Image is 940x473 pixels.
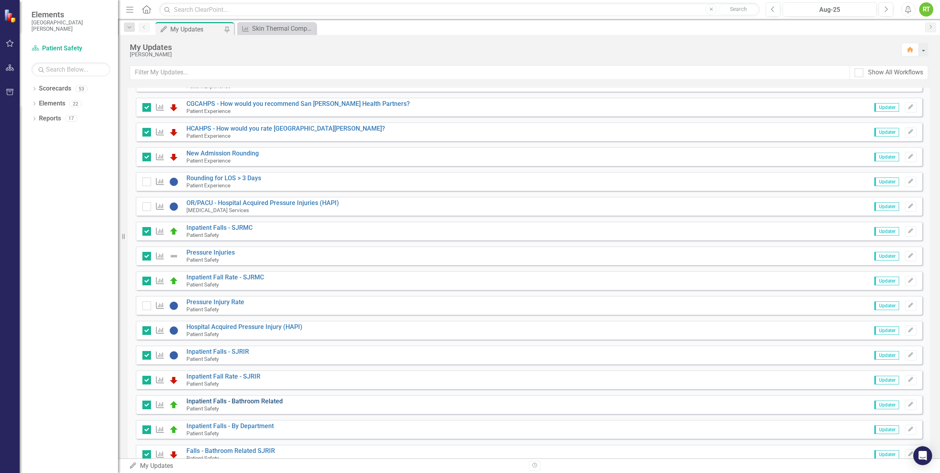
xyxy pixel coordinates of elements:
[186,373,260,380] a: Inpatient Fall Rate - SJRIR
[75,85,88,92] div: 53
[186,397,283,405] a: Inpatient Falls - Bathroom Related
[169,301,179,310] img: No Information
[874,227,899,236] span: Updater
[186,249,235,256] a: Pressure Injuries
[239,24,314,33] a: Skin Thermal Compliance
[919,2,933,17] button: RT
[186,150,259,157] a: New Admission Rounding
[186,207,249,213] small: [MEDICAL_DATA] Services
[874,153,899,161] span: Updater
[785,5,874,15] div: Aug-25
[186,430,219,436] small: Patient Safety
[874,401,899,409] span: Updater
[169,450,179,459] img: Below Plan
[913,446,932,465] div: Open Intercom Messenger
[186,232,219,238] small: Patient Safety
[169,103,179,112] img: Below Plan
[874,351,899,360] span: Updater
[169,326,179,335] img: No Information
[31,19,110,32] small: [GEOGRAPHIC_DATA][PERSON_NAME]
[186,257,219,263] small: Patient Safety
[169,251,179,261] img: Not Defined
[868,68,923,77] div: Show All Workflows
[169,177,179,187] img: No Information
[186,157,230,164] small: Patient Experience
[186,133,230,139] small: Patient Experience
[65,115,77,122] div: 17
[39,114,61,123] a: Reports
[874,326,899,335] span: Updater
[31,63,110,76] input: Search Below...
[186,199,339,207] a: OR/PACU - Hospital Acquired Pressure Injuries (HAPI)
[186,83,230,89] small: Patient Experience
[169,276,179,286] img: On Target
[719,4,758,15] button: Search
[186,174,261,182] a: Rounding for LOS > 3 Days
[186,348,249,355] a: Inpatient Falls - SJRIR
[186,108,230,114] small: Patient Experience
[186,100,410,107] a: CGCAHPS - How would you recommend San [PERSON_NAME] Health Partners?
[4,9,18,23] img: ClearPoint Strategy
[730,6,747,12] span: Search
[186,447,275,455] a: Falls - Bathroom Related SJRIR
[169,425,179,434] img: On Target
[169,127,179,137] img: Below Plan
[186,182,230,188] small: Patient Experience
[874,128,899,137] span: Updater
[874,376,899,384] span: Updater
[874,252,899,261] span: Updater
[130,43,894,52] div: My Updates
[783,2,877,17] button: Aug-25
[169,375,179,385] img: Below Plan
[874,177,899,186] span: Updater
[186,306,219,312] small: Patient Safety
[186,405,219,412] small: Patient Safety
[31,10,110,19] span: Elements
[69,100,82,107] div: 22
[130,65,850,80] input: Filter My Updates...
[186,224,253,231] a: Inpatient Falls - SJRMC
[186,273,264,281] a: Inpatient Fall Rate - SJRMC
[186,298,244,306] a: Pressure Injury Rate
[31,44,110,53] a: Patient Safety
[130,52,894,57] div: [PERSON_NAME]
[129,462,523,471] div: My Updates
[186,455,219,461] small: Patient Safety
[169,227,179,236] img: On Target
[186,331,219,337] small: Patient Safety
[169,400,179,410] img: On Target
[186,381,219,387] small: Patient Safety
[186,323,302,331] a: Hospital Acquired Pressure Injury (HAPI)
[186,125,385,132] a: HCAHPS - How would you rate [GEOGRAPHIC_DATA][PERSON_NAME]?
[874,277,899,285] span: Updater
[874,425,899,434] span: Updater
[159,3,760,17] input: Search ClearPoint...
[874,450,899,459] span: Updater
[874,301,899,310] span: Updater
[186,281,219,288] small: Patient Safety
[39,84,71,93] a: Scorecards
[169,351,179,360] img: No Information
[169,202,179,211] img: No Information
[169,152,179,162] img: Below Plan
[186,422,274,430] a: Inpatient Falls - By Department
[170,24,222,34] div: My Updates
[39,99,65,108] a: Elements
[186,356,219,362] small: Patient Safety
[874,202,899,211] span: Updater
[252,24,314,33] div: Skin Thermal Compliance
[874,103,899,112] span: Updater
